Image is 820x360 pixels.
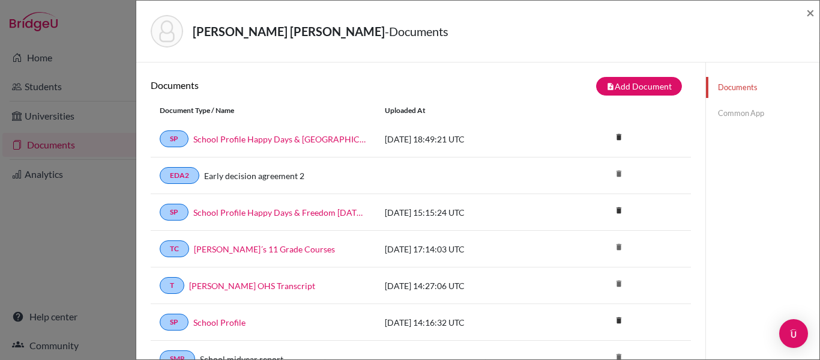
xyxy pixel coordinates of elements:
[610,165,628,183] i: delete
[706,77,819,98] a: Documents
[193,24,385,38] strong: [PERSON_NAME] [PERSON_NAME]
[193,316,246,329] a: School Profile
[376,243,556,255] div: [DATE] 17:14:03 UTC
[160,204,188,221] a: SP
[193,133,367,145] a: School Profile Happy Days & [GEOGRAPHIC_DATA][DOMAIN_NAME]_wide
[376,105,556,116] div: Uploaded at
[151,79,421,91] h6: Documents
[160,240,189,257] a: TC
[610,201,628,219] i: delete
[376,316,556,329] div: [DATE] 14:16:32 UTC
[160,167,199,184] a: EDA2
[806,5,815,20] button: Close
[160,314,188,331] a: SP
[610,313,628,329] a: delete
[606,82,615,91] i: note_add
[610,238,628,256] i: delete
[706,103,819,124] a: Common App
[610,130,628,146] a: delete
[806,4,815,21] span: ×
[610,128,628,146] i: delete
[151,105,376,116] div: Document Type / Name
[194,243,335,255] a: [PERSON_NAME]´s 11 Grade Courses
[610,203,628,219] a: delete
[385,24,448,38] span: - Documents
[189,279,315,292] a: [PERSON_NAME] OHS Transcript
[610,275,628,293] i: delete
[610,311,628,329] i: delete
[160,130,188,147] a: SP
[376,133,556,145] div: [DATE] 18:49:21 UTC
[376,206,556,219] div: [DATE] 15:15:24 UTC
[204,169,304,182] a: Early decision agreement 2
[160,277,184,294] a: T
[779,319,808,348] div: Open Intercom Messenger
[193,206,367,219] a: School Profile Happy Days & Freedom [DATE][DOMAIN_NAME]_wide
[376,279,556,292] div: [DATE] 14:27:06 UTC
[596,77,682,96] button: note_addAdd Document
